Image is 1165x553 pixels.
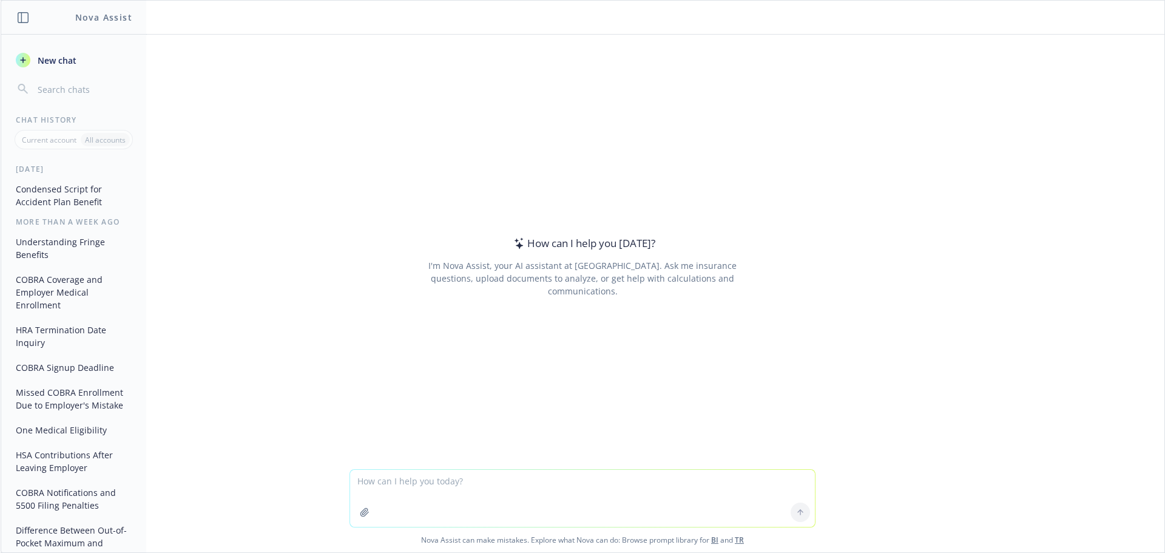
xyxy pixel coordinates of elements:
div: How can I help you [DATE]? [510,236,655,251]
h1: Nova Assist [75,11,132,24]
a: TR [735,535,744,545]
span: New chat [35,54,76,67]
p: Current account [22,135,76,145]
button: New chat [11,49,137,71]
button: COBRA Notifications and 5500 Filing Penalties [11,483,137,515]
p: All accounts [85,135,126,145]
div: More than a week ago [1,217,146,227]
button: Missed COBRA Enrollment Due to Employer's Mistake [11,382,137,415]
div: Chat History [1,115,146,125]
button: Condensed Script for Accident Plan Benefit [11,179,137,212]
button: HRA Termination Date Inquiry [11,320,137,353]
a: BI [711,535,718,545]
span: Nova Assist can make mistakes. Explore what Nova can do: Browse prompt library for and [5,528,1160,552]
button: HSA Contributions After Leaving Employer [11,445,137,478]
div: [DATE] [1,164,146,174]
button: COBRA Signup Deadline [11,358,137,378]
input: Search chats [35,81,132,98]
button: Understanding Fringe Benefits [11,232,137,265]
button: COBRA Coverage and Employer Medical Enrollment [11,270,137,315]
button: One Medical Eligibility [11,420,137,440]
div: I'm Nova Assist, your AI assistant at [GEOGRAPHIC_DATA]. Ask me insurance questions, upload docum... [411,259,753,297]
